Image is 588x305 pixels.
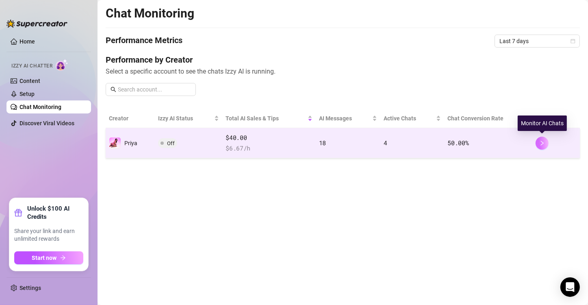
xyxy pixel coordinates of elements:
[106,66,580,76] span: Select a specific account to see the chats Izzy AI is running.
[27,205,83,221] strong: Unlock $100 AI Credits
[56,59,68,71] img: AI Chatter
[14,251,83,264] button: Start nowarrow-right
[20,104,61,110] a: Chat Monitoring
[226,144,312,153] span: $ 6.67 /h
[384,139,387,147] span: 4
[106,35,182,48] h4: Performance Metrics
[444,109,532,128] th: Chat Conversion Rate
[106,6,194,21] h2: Chat Monitoring
[158,114,213,123] span: Izzy AI Status
[106,54,580,65] h4: Performance by Creator
[7,20,67,28] img: logo-BBDzfeDw.svg
[499,35,575,47] span: Last 7 days
[20,38,35,45] a: Home
[536,137,549,150] button: right
[11,62,52,70] span: Izzy AI Chatter
[32,255,57,261] span: Start now
[60,255,66,261] span: arrow-right
[222,109,315,128] th: Total AI Sales & Tips
[155,109,222,128] th: Izzy AI Status
[20,120,74,126] a: Discover Viral Videos
[571,39,575,44] span: calendar
[380,109,445,128] th: Active Chats
[20,78,40,84] a: Content
[14,209,22,217] span: gift
[106,109,155,128] th: Creator
[319,139,326,147] span: 18
[539,140,545,146] span: right
[14,227,83,243] span: Share your link and earn unlimited rewards
[447,139,469,147] span: 50.00 %
[316,109,380,128] th: AI Messages
[560,277,580,297] div: Open Intercom Messenger
[20,91,35,97] a: Setup
[111,87,116,92] span: search
[226,133,312,143] span: $40.00
[167,140,175,146] span: Off
[124,140,137,146] span: Priya
[319,114,371,123] span: AI Messages
[226,114,306,123] span: Total AI Sales & Tips
[20,285,41,291] a: Settings
[109,137,121,149] img: Priya
[384,114,435,123] span: Active Chats
[518,115,567,131] div: Monitor AI Chats
[118,85,191,94] input: Search account...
